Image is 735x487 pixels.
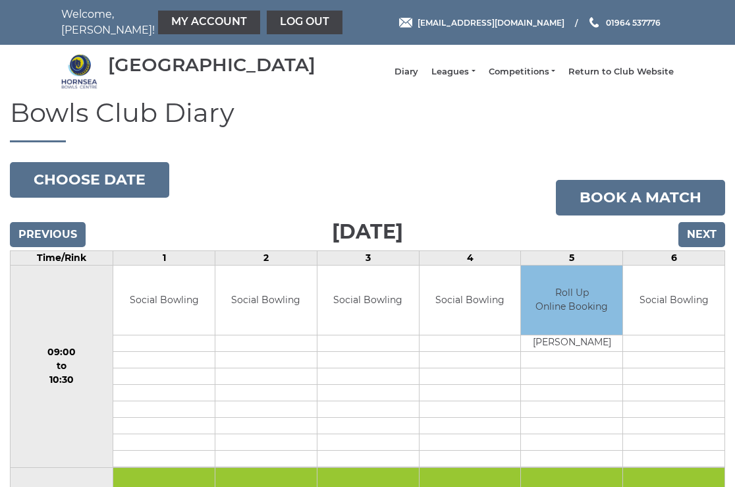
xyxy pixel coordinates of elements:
td: Social Bowling [420,266,521,335]
img: Phone us [589,17,599,28]
td: 3 [317,251,419,266]
td: Social Bowling [215,266,317,335]
td: 2 [215,251,317,266]
td: Roll Up Online Booking [521,266,622,335]
img: Email [399,18,412,28]
td: 09:00 to 10:30 [11,266,113,468]
a: Book a match [556,180,725,215]
h1: Bowls Club Diary [10,98,725,142]
td: 5 [521,251,623,266]
span: [EMAIL_ADDRESS][DOMAIN_NAME] [418,17,564,27]
td: Time/Rink [11,251,113,266]
a: Log out [267,11,342,34]
a: Diary [395,66,418,78]
td: 1 [113,251,215,266]
input: Previous [10,222,86,247]
a: Leagues [431,66,475,78]
a: My Account [158,11,260,34]
td: Social Bowling [113,266,215,335]
a: Phone us 01964 537776 [587,16,661,29]
td: Social Bowling [623,266,724,335]
nav: Welcome, [PERSON_NAME]! [61,7,305,38]
td: [PERSON_NAME] [521,335,622,351]
td: Social Bowling [317,266,419,335]
input: Next [678,222,725,247]
img: Hornsea Bowls Centre [61,53,97,90]
button: Choose date [10,162,169,198]
div: [GEOGRAPHIC_DATA] [108,55,315,75]
a: Return to Club Website [568,66,674,78]
span: 01964 537776 [606,17,661,27]
td: 4 [419,251,521,266]
td: 6 [623,251,725,266]
a: Email [EMAIL_ADDRESS][DOMAIN_NAME] [399,16,564,29]
a: Competitions [489,66,555,78]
